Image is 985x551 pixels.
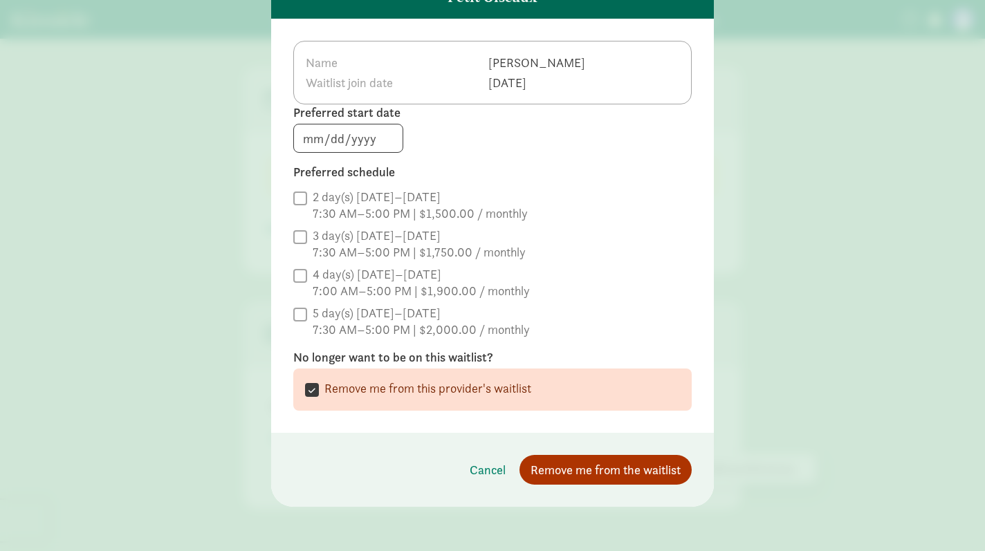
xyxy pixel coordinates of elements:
div: 4 day(s) [DATE]–[DATE] [313,266,530,283]
label: Preferred schedule [293,164,692,180]
label: Preferred start date [293,104,692,121]
span: Cancel [470,460,506,479]
td: [PERSON_NAME] [488,53,586,73]
td: [DATE] [488,73,586,93]
button: Remove me from the waitlist [519,455,692,485]
div: 7:00 AM–5:00 PM | $1,900.00 / monthly [313,283,530,299]
label: No longer want to be on this waitlist? [293,349,692,366]
div: 7:30 AM–5:00 PM | $2,000.00 / monthly [313,321,530,338]
th: Name [305,53,488,73]
div: 7:30 AM–5:00 PM | $1,500.00 / monthly [313,205,528,222]
div: 5 day(s) [DATE]–[DATE] [313,305,530,321]
th: Waitlist join date [305,73,488,93]
label: Remove me from this provider's waitlist [319,380,531,397]
div: 3 day(s) [DATE]–[DATE] [313,227,526,244]
button: Cancel [459,455,517,485]
div: 7:30 AM–5:00 PM | $1,750.00 / monthly [313,244,526,261]
div: 2 day(s) [DATE]–[DATE] [313,189,528,205]
span: Remove me from the waitlist [531,460,681,479]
